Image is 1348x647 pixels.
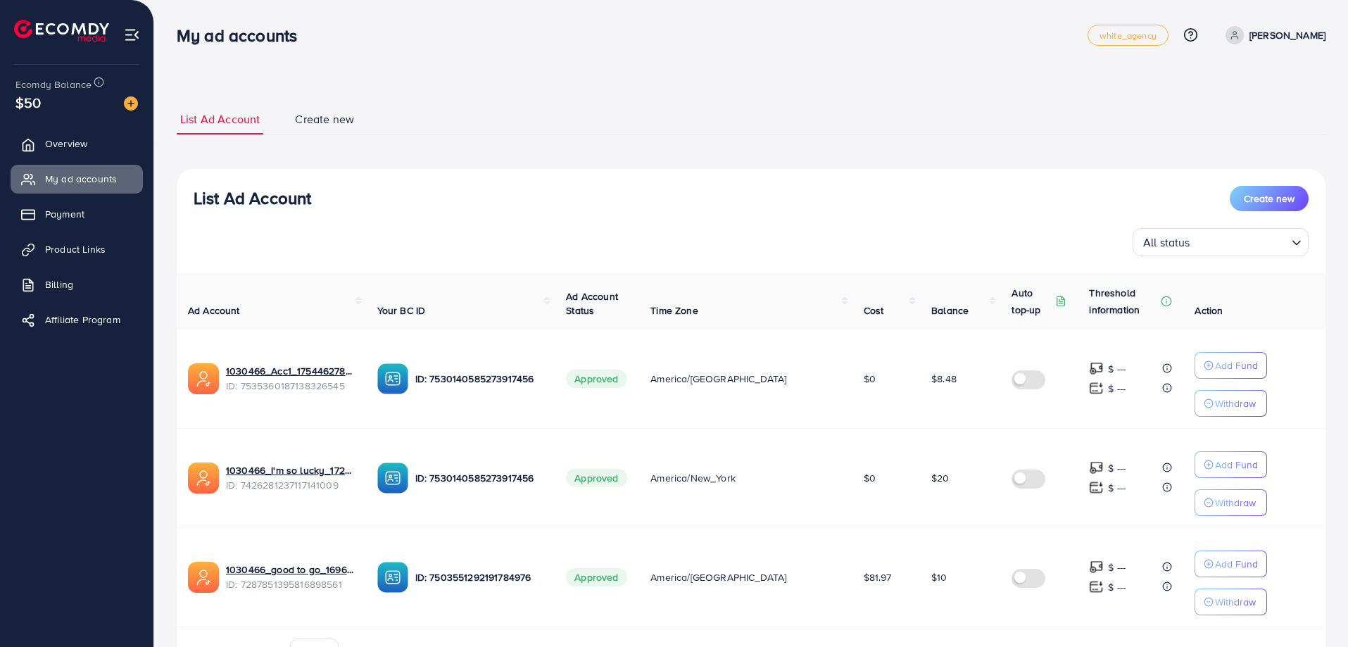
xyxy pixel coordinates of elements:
[1215,494,1256,511] p: Withdraw
[1089,381,1104,396] img: top-up amount
[1215,593,1256,610] p: Withdraw
[1100,31,1157,40] span: white_agency
[931,303,969,318] span: Balance
[226,478,355,492] span: ID: 7426281237117141009
[1195,489,1267,516] button: Withdraw
[295,111,354,127] span: Create new
[1108,360,1126,377] p: $ ---
[45,277,73,291] span: Billing
[11,130,143,158] a: Overview
[124,27,140,43] img: menu
[11,270,143,299] a: Billing
[1108,479,1126,496] p: $ ---
[11,165,143,193] a: My ad accounts
[650,372,786,386] span: America/[GEOGRAPHIC_DATA]
[11,200,143,228] a: Payment
[1140,232,1193,253] span: All status
[1249,27,1325,44] p: [PERSON_NAME]
[1195,589,1267,615] button: Withdraw
[566,469,626,487] span: Approved
[11,306,143,334] a: Affiliate Program
[1244,191,1295,206] span: Create new
[226,563,355,591] div: <span class='underline'>1030466_good to go_1696835167966</span></br>7287851395816898561
[1215,395,1256,412] p: Withdraw
[226,364,355,393] div: <span class='underline'>1030466_Acc1_1754462788851</span></br>7535360187138326545
[931,570,947,584] span: $10
[377,303,426,318] span: Your BC ID
[1195,390,1267,417] button: Withdraw
[1012,284,1052,318] p: Auto top-up
[415,470,544,486] p: ID: 7530140585273917456
[931,471,949,485] span: $20
[864,570,892,584] span: $81.97
[864,303,884,318] span: Cost
[188,363,219,394] img: ic-ads-acc.e4c84228.svg
[1195,230,1286,253] input: Search for option
[415,370,544,387] p: ID: 7530140585273917456
[1215,555,1258,572] p: Add Fund
[1089,560,1104,574] img: top-up amount
[650,471,736,485] span: America/New_York
[188,303,240,318] span: Ad Account
[377,363,408,394] img: ic-ba-acc.ded83a64.svg
[377,562,408,593] img: ic-ba-acc.ded83a64.svg
[1108,559,1126,576] p: $ ---
[188,562,219,593] img: ic-ads-acc.e4c84228.svg
[1133,228,1309,256] div: Search for option
[566,568,626,586] span: Approved
[377,463,408,494] img: ic-ba-acc.ded83a64.svg
[1088,25,1169,46] a: white_agency
[1195,303,1223,318] span: Action
[1195,551,1267,577] button: Add Fund
[1108,460,1126,477] p: $ ---
[1089,361,1104,376] img: top-up amount
[226,379,355,393] span: ID: 7535360187138326545
[1089,460,1104,475] img: top-up amount
[650,303,698,318] span: Time Zone
[45,313,120,327] span: Affiliate Program
[194,188,311,208] h3: List Ad Account
[1230,186,1309,211] button: Create new
[1215,357,1258,374] p: Add Fund
[566,370,626,388] span: Approved
[226,463,355,492] div: <span class='underline'>1030466_I'm so lucky_1729065847853</span></br>7426281237117141009
[1195,352,1267,379] button: Add Fund
[1220,26,1325,44] a: [PERSON_NAME]
[1108,380,1126,397] p: $ ---
[1089,579,1104,594] img: top-up amount
[1288,584,1337,636] iframe: Chat
[226,577,355,591] span: ID: 7287851395816898561
[45,172,117,186] span: My ad accounts
[15,92,41,113] span: $50
[177,25,308,46] h3: My ad accounts
[124,96,138,111] img: image
[226,563,355,577] a: 1030466_good to go_1696835167966
[180,111,260,127] span: List Ad Account
[226,364,355,378] a: 1030466_Acc1_1754462788851
[45,137,87,151] span: Overview
[14,20,109,42] img: logo
[566,289,618,318] span: Ad Account Status
[15,77,92,92] span: Ecomdy Balance
[45,207,84,221] span: Payment
[1108,579,1126,596] p: $ ---
[226,463,355,477] a: 1030466_I'm so lucky_1729065847853
[1089,284,1158,318] p: Threshold information
[1215,456,1258,473] p: Add Fund
[45,242,106,256] span: Product Links
[931,372,957,386] span: $8.48
[1089,480,1104,495] img: top-up amount
[1195,451,1267,478] button: Add Fund
[864,471,876,485] span: $0
[864,372,876,386] span: $0
[188,463,219,494] img: ic-ads-acc.e4c84228.svg
[11,235,143,263] a: Product Links
[415,569,544,586] p: ID: 7503551292191784976
[650,570,786,584] span: America/[GEOGRAPHIC_DATA]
